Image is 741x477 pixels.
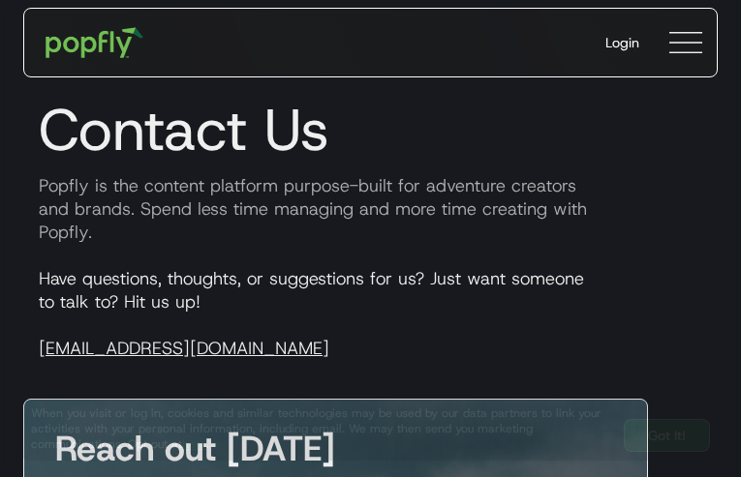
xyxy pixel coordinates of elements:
[32,14,157,72] a: home
[182,436,206,452] a: here
[624,419,710,452] a: Got It!
[605,33,639,52] div: Login
[23,267,718,360] p: Have questions, thoughts, or suggestions for us? Just want someone to talk to? Hit us up!
[23,174,718,244] p: Popfly is the content platform purpose-built for adventure creators and brands. Spend less time m...
[23,95,718,164] h1: Contact Us
[590,17,655,68] a: Login
[31,405,608,452] div: When you visit or log in, cookies and similar technologies may be used by our data partners to li...
[39,337,329,360] a: [EMAIL_ADDRESS][DOMAIN_NAME]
